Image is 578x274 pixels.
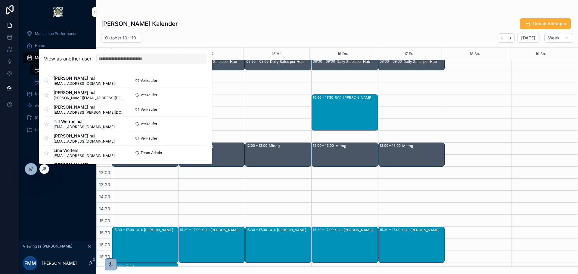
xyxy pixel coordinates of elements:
span: Verkäufer [141,78,157,83]
div: 15:30 – 17:00SC1: [PERSON_NAME] [379,227,444,263]
span: [EMAIL_ADDRESS][DOMAIN_NAME] [54,81,115,86]
div: SC1: [PERSON_NAME] [269,228,311,232]
span: 15:00 [98,218,112,223]
a: Mein Kalender [23,52,93,63]
button: Back [498,33,506,43]
div: 12:00 – 13:00 [313,143,335,148]
div: Mittag [335,143,377,148]
button: 17 Fr. [404,48,413,60]
div: 15:30 – 17:00 [380,227,402,232]
span: 15:30 [98,230,112,235]
span: [PERSON_NAME] null [54,133,115,139]
p: [PERSON_NAME] [42,260,77,266]
div: SC1: [PERSON_NAME] [202,228,244,232]
div: 08:30 – 09:00Daily Sales per Hub [312,59,378,70]
div: 12:00 – 13:00Mittag [312,143,378,166]
div: 08:30 – 09:00 [313,59,337,64]
button: [DATE] [517,33,539,43]
div: 12:00 – 13:00 [380,143,402,148]
span: [EMAIL_ADDRESS][DOMAIN_NAME] [54,139,115,144]
span: [PERSON_NAME] null [54,75,115,81]
div: 12:00 – 13:00 [246,143,269,148]
a: Aktuelle Termine [30,64,93,75]
button: 15 Mi. [272,48,282,60]
span: 14:30 [98,206,112,211]
span: [EMAIL_ADDRESS][DOMAIN_NAME] [54,125,115,129]
a: [PERSON_NAME] [23,112,93,123]
button: Next [506,33,515,43]
a: Neue Kunden [23,88,93,99]
span: [PERSON_NAME] null [54,104,126,110]
span: Line Wolters [54,147,115,153]
div: 08:30 – 09:00 [380,59,403,64]
span: [PERSON_NAME] null [54,90,126,96]
span: Neue Kunden [35,91,58,96]
div: 15:30 – 17:00SC1: [PERSON_NAME] [312,227,378,263]
div: SC1: [PERSON_NAME] [335,95,377,100]
span: Verkäufer [141,93,157,97]
span: [PERSON_NAME] [54,162,126,168]
button: 14 Di. [206,48,216,60]
h1: [PERSON_NAME] Kalender [101,20,178,28]
span: Verkäufer [141,122,157,126]
div: 15:30 – 17:00 [313,227,335,232]
span: 13:30 [98,182,112,187]
div: 12:00 – 13:00Mittag [379,143,444,166]
span: Viewing as [PERSON_NAME] [23,244,72,249]
div: scrollable content [19,24,96,143]
h2: Oktober 13 – 19 [105,35,136,41]
span: Aktive Kunden [35,103,60,108]
h2: View as another user [44,55,92,62]
a: Home [23,40,93,51]
span: 16:00 [98,242,112,247]
div: 15:30 – 17:00SC1: [PERSON_NAME] [112,227,178,263]
span: FMM [24,260,36,267]
div: 10:00 – 11:30SC1: [PERSON_NAME] [312,95,378,130]
div: Daily Sales per Hub [337,59,377,64]
div: 12:00 – 13:00Mittag [245,143,311,166]
a: Monatliche Performance [23,28,93,39]
div: 15:30 – 17:00SC1: [PERSON_NAME] [245,227,311,263]
span: Verkäufer [141,107,157,112]
span: 14:00 [98,194,112,199]
span: 13:00 [98,170,112,175]
span: Unterlagen [35,128,54,132]
div: 08:30 – 09:00Daily Sales per Hub [245,59,311,70]
div: Daily Sales per Hub [204,59,244,64]
div: 16 Do. [337,48,348,60]
div: SC1: [PERSON_NAME] [402,228,444,232]
span: 16:30 [98,254,112,259]
div: 08:30 – 09:00 [246,59,270,64]
button: Urlaub Anfragen [520,18,571,29]
span: Urlaub Anfragen [533,21,566,27]
div: Mittag [269,143,311,148]
span: Till Werron null [54,119,115,125]
span: [PERSON_NAME][EMAIL_ADDRESS][DOMAIN_NAME] [54,96,126,100]
button: 13 Mo. [139,48,150,60]
button: 18 Sa. [470,48,480,60]
img: App logo [53,7,63,17]
div: 08:30 – 09:00Daily Sales per Hub [379,59,444,70]
span: [PERSON_NAME] [35,115,64,120]
div: SC1: [PERSON_NAME] [335,228,377,232]
div: Daily Sales per Hub [270,59,311,64]
div: Mittag [402,143,444,148]
button: 19 So. [536,48,546,60]
span: Home [35,43,45,48]
div: Daily Sales per Hub [403,59,444,64]
div: SC1: [PERSON_NAME] [135,228,178,232]
button: Week [544,33,573,43]
span: Team Admin [141,150,162,155]
div: 10:00 – 11:30 [313,95,335,100]
span: Monatliche Performance [35,31,77,36]
div: 15:30 – 17:00 [113,227,135,232]
span: Mein Kalender [35,55,60,60]
span: 17:00 [98,266,112,271]
a: Unterlagen [23,125,93,135]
